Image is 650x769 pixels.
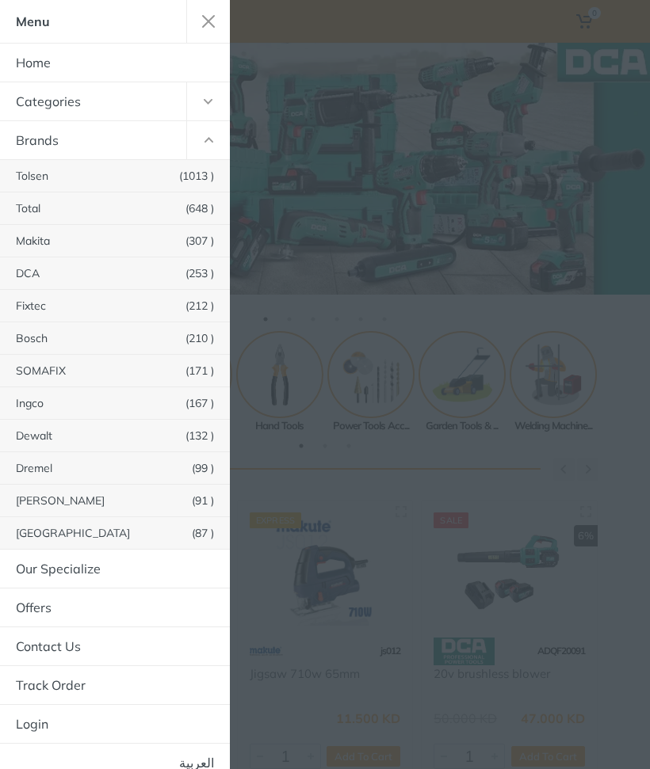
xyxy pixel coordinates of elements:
span: (212 ) [185,300,214,311]
span: (99 ) [192,463,214,474]
span: (91 ) [192,495,214,506]
span: (648 ) [185,203,214,214]
span: (171 ) [185,365,214,376]
span: (210 ) [185,333,214,344]
span: (87 ) [192,527,214,539]
span: (132 ) [185,430,214,441]
span: (307 ) [185,235,214,246]
span: (253 ) [185,268,214,279]
span: (167 ) [185,398,214,409]
span: (1013 ) [179,170,214,181]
